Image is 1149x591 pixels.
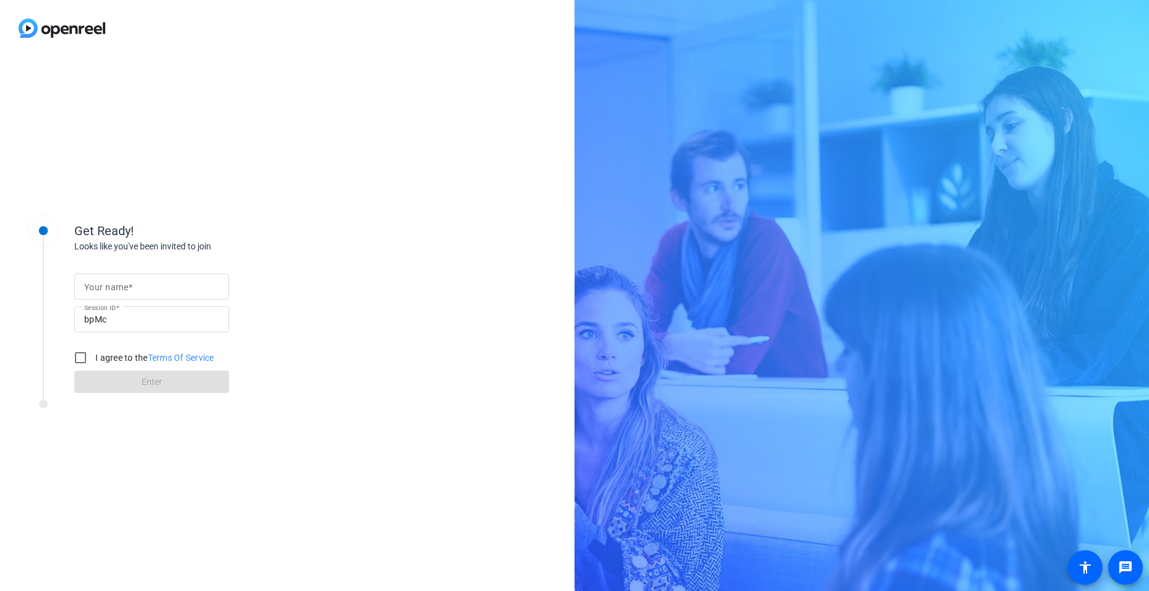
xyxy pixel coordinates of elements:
a: Terms Of Service [148,353,214,363]
mat-label: Session ID [84,304,116,311]
div: Looks like you've been invited to join [74,240,322,253]
mat-label: Your name [84,282,128,292]
mat-icon: accessibility [1078,560,1093,575]
label: I agree to the [93,352,214,364]
mat-icon: message [1118,560,1133,575]
div: Get Ready! [74,222,322,240]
